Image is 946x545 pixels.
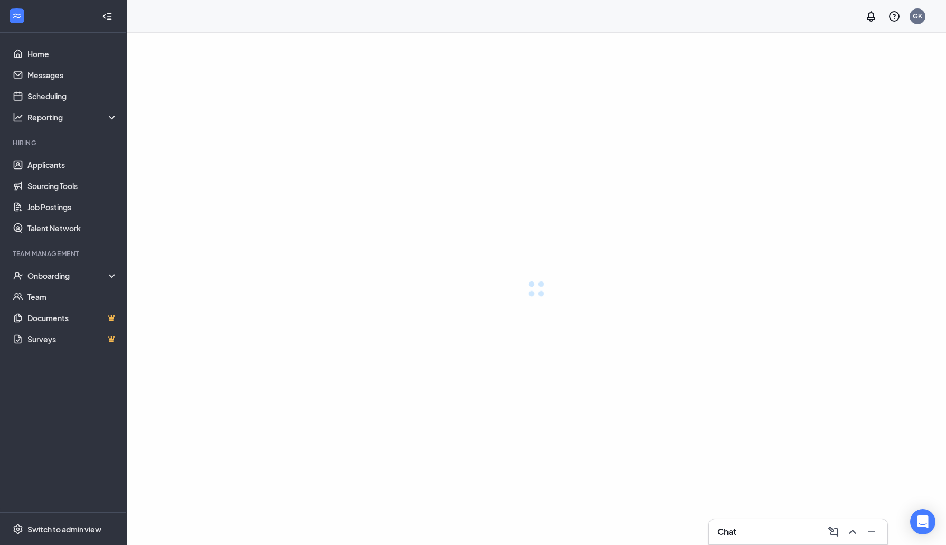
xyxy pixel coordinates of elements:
a: SurveysCrown [27,328,118,350]
svg: ChevronUp [846,525,859,538]
h3: Chat [717,526,736,538]
button: ComposeMessage [824,523,841,540]
a: Sourcing Tools [27,175,118,196]
div: Hiring [13,138,116,147]
a: Team [27,286,118,307]
div: GK [913,12,922,21]
svg: Notifications [865,10,877,23]
svg: WorkstreamLogo [12,11,22,21]
div: Switch to admin view [27,524,101,534]
a: Talent Network [27,218,118,239]
button: ChevronUp [843,523,860,540]
div: Onboarding [27,270,118,281]
svg: QuestionInfo [888,10,901,23]
svg: Collapse [102,11,112,22]
svg: Settings [13,524,23,534]
a: Scheduling [27,86,118,107]
a: Home [27,43,118,64]
div: Open Intercom Messenger [910,509,935,534]
a: DocumentsCrown [27,307,118,328]
div: Team Management [13,249,116,258]
svg: Minimize [865,525,878,538]
div: Reporting [27,112,118,123]
svg: ComposeMessage [827,525,840,538]
a: Messages [27,64,118,86]
a: Applicants [27,154,118,175]
svg: Analysis [13,112,23,123]
button: Minimize [862,523,879,540]
a: Job Postings [27,196,118,218]
svg: UserCheck [13,270,23,281]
